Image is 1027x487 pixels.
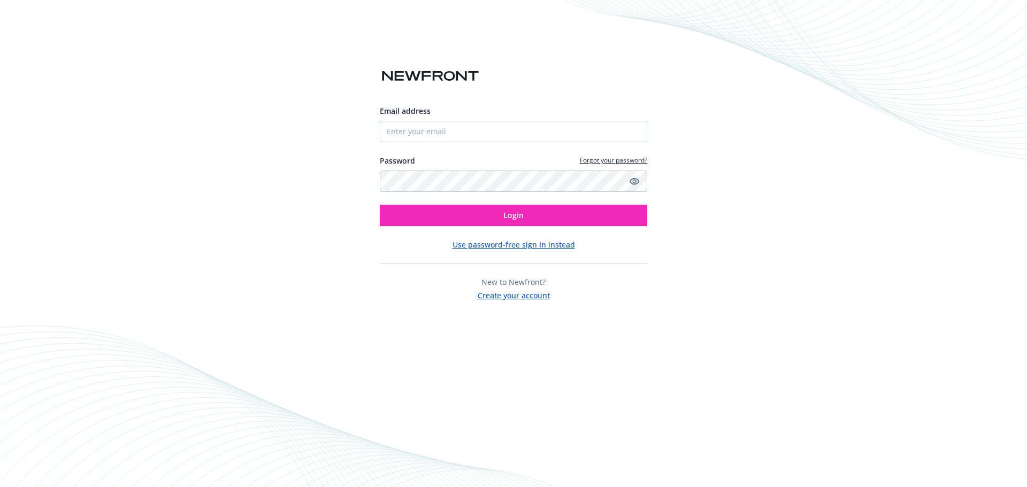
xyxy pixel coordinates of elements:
[380,171,647,192] input: Enter your password
[380,155,415,166] label: Password
[380,205,647,226] button: Login
[503,210,524,220] span: Login
[628,175,641,188] a: Show password
[481,277,546,287] span: New to Newfront?
[478,288,550,301] button: Create your account
[380,121,647,142] input: Enter your email
[453,239,575,250] button: Use password-free sign in instead
[380,67,481,86] img: Newfront logo
[580,156,647,165] a: Forgot your password?
[380,106,431,116] span: Email address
